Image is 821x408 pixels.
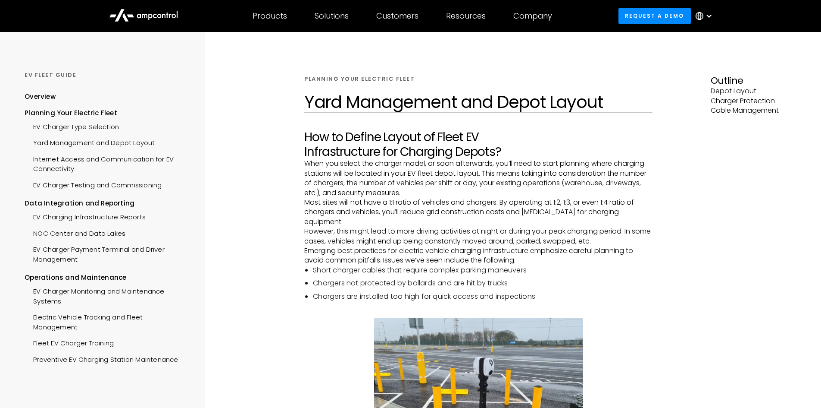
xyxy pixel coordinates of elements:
div: Products [253,11,287,21]
p: However, this might lead to more driving activities at night or during your peak charging period.... [304,227,652,246]
div: Company [513,11,552,21]
p: Depot Layout [711,86,796,96]
p: When you select the charger model, or soon afterwards, you’ll need to start planning where chargi... [304,159,652,198]
a: Overview [25,92,56,108]
div: Resources [446,11,486,21]
h3: Outline [711,75,796,86]
p: ‍ [304,308,652,318]
li: Short charger cables that require complex parking maneuvers [313,266,652,275]
div: Overview [25,92,56,101]
div: Ev Fleet GUIDE [25,71,189,79]
a: EV Charger Testing and Commissioning [25,176,162,192]
div: Operations and Maintenance [25,273,189,282]
div: Customers [376,11,418,21]
a: EV Charging Infrastructure Reports [25,208,146,224]
a: Electric Vehicle Tracking and Fleet Management [25,308,189,334]
div: Planning Your Electric Fleet [304,75,415,83]
p: Cable Management [711,106,796,115]
a: Yard Management and Depot Layout [25,134,155,150]
a: EV Charger Payment Terminal and Driver Management [25,240,189,266]
a: Internet Access and Communication for EV Connectivity [25,150,189,176]
div: Solutions [315,11,349,21]
h2: How to Define Layout of Fleet EV Infrastructure for Charging Depots? [304,130,652,159]
p: Emerging best practices for electric vehicle charging infrastructure emphasize careful planning t... [304,246,652,266]
a: Request a demo [618,8,691,24]
a: Preventive EV Charging Station Maintenance [25,351,178,367]
a: NOC Center and Data Lakes [25,225,125,240]
p: Most sites will not have a 1:1 ratio of vehicles and chargers. By operating at 1:2, 1:3, or even ... [304,198,652,227]
p: Charger Protection [711,96,796,106]
a: Fleet EV Charger Training [25,334,114,350]
h1: Yard Management and Depot Layout [304,92,652,112]
a: EV Charger Type Selection [25,118,119,134]
li: Chargers not protected by bollards and are hit by trucks [313,278,652,288]
div: Data Integration and Reporting [25,199,189,208]
a: EV Charger Monitoring and Maintenance Systems [25,282,189,308]
li: Chargers are installed too high for quick access and inspections [313,292,652,301]
div: Planning Your Electric Fleet [25,108,189,118]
